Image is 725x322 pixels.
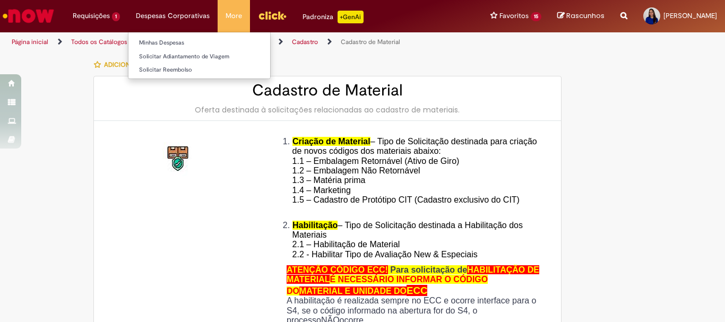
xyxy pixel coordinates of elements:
img: Cadastro de Material [162,142,196,176]
a: Rascunhos [557,11,605,21]
p: +GenAi [338,11,364,23]
div: Padroniza [303,11,364,23]
span: Rascunhos [566,11,605,21]
span: Adicionar a Favoritos [104,60,180,69]
span: Requisições [73,11,110,21]
a: Todos os Catálogos [71,38,127,46]
span: ATENÇÃO CÓDIGO ECC! [287,265,388,274]
span: É NECESSÁRIO INFORMAR O CÓDIGO DO [287,275,488,295]
span: – Tipo de Solicitação destinada a Habilitação dos Materiais 2.1 – Habilitação de Material 2.2 - H... [292,221,523,259]
span: 15 [531,12,541,21]
span: HABILITAÇÃO DE MATERIAL [287,265,539,284]
a: Minhas Despesas [128,37,270,49]
ul: Despesas Corporativas [128,32,271,79]
ul: Trilhas de página [8,32,476,52]
button: Adicionar a Favoritos [93,54,186,76]
span: ECC [407,285,427,296]
span: 1 [112,12,120,21]
a: Cadastro de Material [341,38,400,46]
span: Para solicitação de [390,265,467,274]
span: More [226,11,242,21]
span: Favoritos [499,11,529,21]
span: – Tipo de Solicitação destinada para criação de novos códigos dos materiais abaixo: 1.1 – Embalag... [292,137,537,214]
h2: Cadastro de Material [105,82,550,99]
img: click_logo_yellow_360x200.png [258,7,287,23]
span: Criação de Material [292,137,370,146]
div: Oferta destinada à solicitações relacionadas ao cadastro de materiais. [105,105,550,115]
span: MATERIAL E UNIDADE DO [299,286,407,295]
img: ServiceNow [1,5,56,27]
span: Despesas Corporativas [136,11,210,21]
a: Cadastro [292,38,318,46]
a: Solicitar Adiantamento de Viagem [128,51,270,63]
a: Solicitar Reembolso [128,64,270,76]
span: Habilitação [292,221,338,230]
a: Página inicial [12,38,48,46]
span: [PERSON_NAME] [663,11,717,20]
